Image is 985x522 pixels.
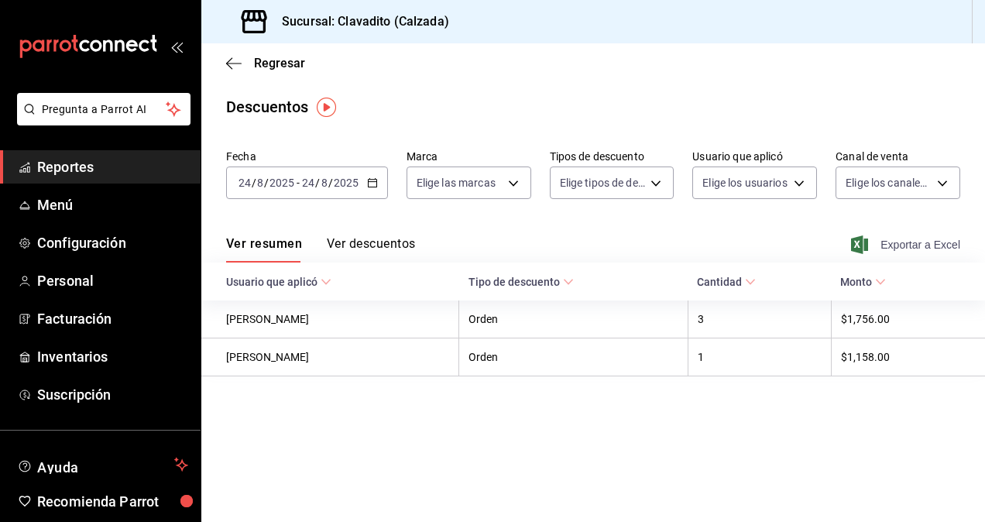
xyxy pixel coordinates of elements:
[37,455,168,474] span: Ayuda
[333,177,359,189] input: ----
[37,384,188,405] span: Suscripción
[697,276,756,288] span: Cantidad
[688,338,831,376] th: 1
[836,151,960,162] label: Canal de venta
[226,151,388,162] label: Fecha
[854,235,960,254] button: Exportar a Excel
[269,177,295,189] input: ----
[459,300,688,338] th: Orden
[254,56,305,70] span: Regresar
[417,175,496,191] span: Elige las marcas
[42,101,166,118] span: Pregunta a Parrot AI
[301,177,315,189] input: --
[226,95,308,118] div: Descuentos
[256,177,264,189] input: --
[321,177,328,189] input: --
[226,236,415,263] div: navigation tabs
[468,276,574,288] span: Tipo de descuento
[840,276,886,288] span: Monto
[170,40,183,53] button: open_drawer_menu
[550,151,674,162] label: Tipos de descuento
[688,300,831,338] th: 3
[37,346,188,367] span: Inventarios
[407,151,531,162] label: Marca
[317,98,336,117] img: Tooltip marker
[327,236,415,263] button: Ver descuentos
[459,338,688,376] th: Orden
[831,338,985,376] th: $1,158.00
[831,300,985,338] th: $1,756.00
[226,236,302,263] button: Ver resumen
[560,175,646,191] span: Elige tipos de descuento
[37,270,188,291] span: Personal
[17,93,190,125] button: Pregunta a Parrot AI
[226,276,331,288] span: Usuario que aplicó
[37,308,188,329] span: Facturación
[269,12,449,31] h3: Sucursal: Clavadito (Calzada)
[252,177,256,189] span: /
[264,177,269,189] span: /
[315,177,320,189] span: /
[201,300,459,338] th: [PERSON_NAME]
[37,491,188,512] span: Recomienda Parrot
[226,56,305,70] button: Regresar
[37,232,188,253] span: Configuración
[37,194,188,215] span: Menú
[238,177,252,189] input: --
[11,112,190,129] a: Pregunta a Parrot AI
[201,338,459,376] th: [PERSON_NAME]
[328,177,333,189] span: /
[692,151,817,162] label: Usuario que aplicó
[702,175,787,191] span: Elige los usuarios
[37,156,188,177] span: Reportes
[846,175,932,191] span: Elige los canales de venta
[297,177,300,189] span: -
